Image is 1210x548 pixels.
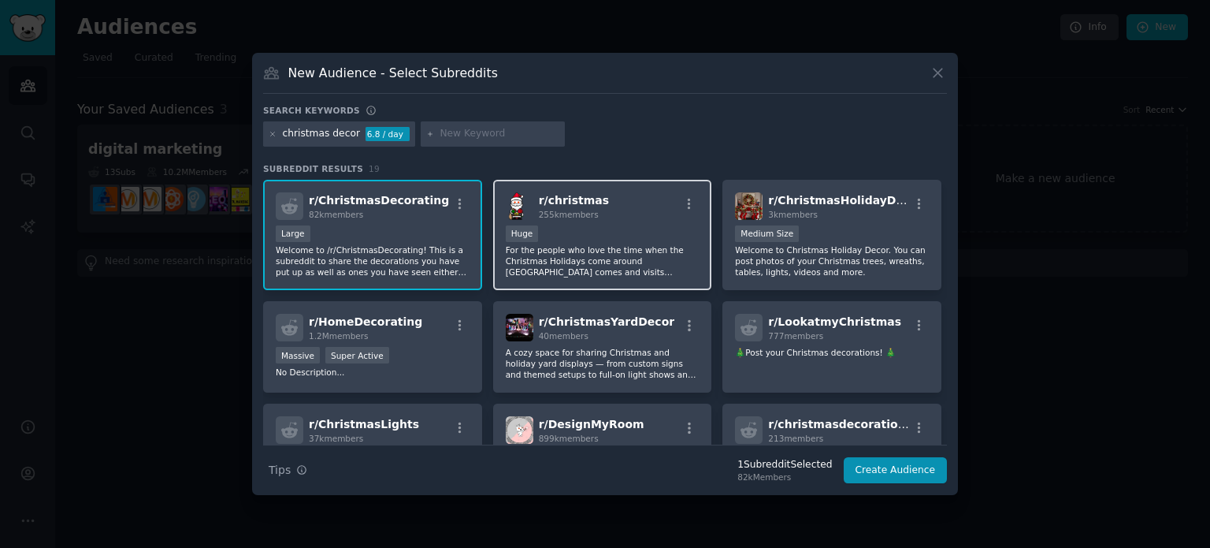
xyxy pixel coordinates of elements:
div: 82k Members [737,472,832,483]
img: DesignMyRoom [506,416,533,444]
span: Tips [269,462,291,479]
div: 6.8 / day [366,127,410,141]
span: r/ ChristmasYardDecor [539,315,675,328]
span: 213 members [768,434,823,443]
div: 1 Subreddit Selected [737,458,832,472]
div: Large [276,226,310,242]
span: 40 members [539,331,588,341]
span: r/ DesignMyRoom [539,418,644,431]
button: Tips [263,457,313,484]
p: 🎄Post your Christmas decorations! 🎄 [735,347,929,358]
h3: Search keywords [263,105,360,116]
span: 777 members [768,331,823,341]
span: r/ LookatmyChristmas [768,315,901,328]
span: 19 [369,164,380,173]
span: Subreddit Results [263,163,363,174]
h3: New Audience - Select Subreddits [288,65,498,81]
div: Huge [506,226,539,242]
p: A cozy space for sharing Christmas and holiday yard displays — from custom signs and themed setup... [506,347,700,380]
span: 1.2M members [309,331,369,341]
div: christmas decor [283,127,360,141]
p: Welcome to Christmas Holiday Decor. You can post photos of your Christmas trees, wreaths, tables,... [735,244,929,278]
p: Welcome to /r/ChristmasDecorating! This is a subreddit to share the decorations you have put up a... [276,244,470,278]
input: New Keyword [440,127,559,141]
div: Medium Size [735,226,799,242]
span: 82k members [309,210,363,219]
span: r/ christmasdecorations [768,418,912,431]
span: r/ ChristmasLights [309,418,419,431]
img: ChristmasYardDecor [506,314,533,341]
p: No Description... [276,367,470,378]
img: ChristmasHolidayDecor [735,192,763,220]
p: For the people who love the time when the Christmas Holidays come around [GEOGRAPHIC_DATA] comes ... [506,244,700,278]
div: Massive [276,347,320,363]
span: 3k members [768,210,818,219]
img: christmas [506,192,533,220]
span: 899k members [539,434,599,443]
div: Super Active [325,347,389,363]
span: r/ ChristmasHolidayDecor [768,194,922,207]
span: r/ ChristmasDecorating [309,194,449,207]
button: Create Audience [844,457,948,484]
span: 255k members [539,210,599,219]
span: 37k members [309,434,363,443]
span: r/ HomeDecorating [309,315,422,328]
span: r/ christmas [539,194,609,207]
